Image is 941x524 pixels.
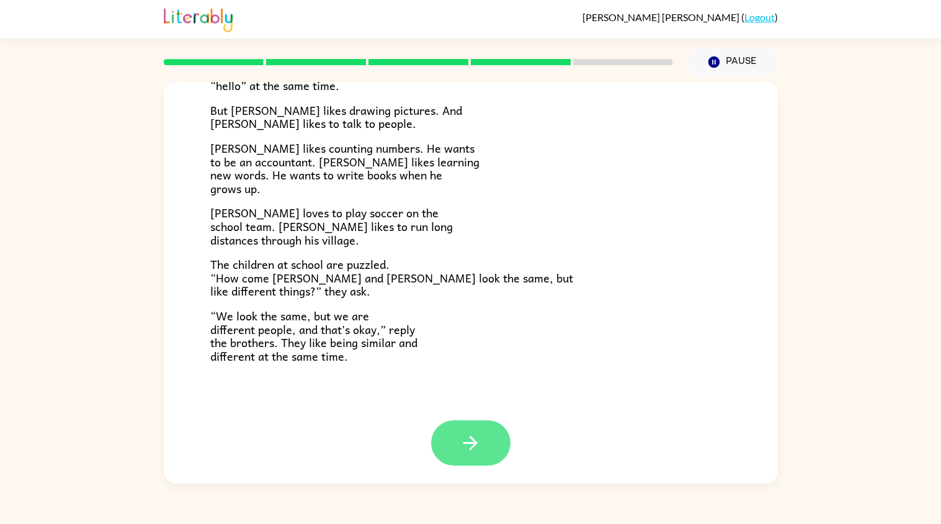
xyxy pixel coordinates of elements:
span: [PERSON_NAME] loves to play soccer on the school team. [PERSON_NAME] likes to run long distances ... [210,204,453,248]
span: [PERSON_NAME] likes counting numbers. He wants to be an accountant. [PERSON_NAME] likes learning ... [210,139,479,197]
span: “We look the same, but we are different people, and that's okay,” reply the brothers. They like b... [210,307,417,365]
span: [PERSON_NAME] [PERSON_NAME] [582,11,741,23]
button: Pause [688,48,778,76]
span: But [PERSON_NAME] likes drawing pictures. And [PERSON_NAME] likes to talk to people. [210,101,462,133]
span: The children at school are puzzled. “How come [PERSON_NAME] and [PERSON_NAME] look the same, but ... [210,255,573,300]
img: Literably [164,5,233,32]
a: Logout [744,11,775,23]
div: ( ) [582,11,778,23]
